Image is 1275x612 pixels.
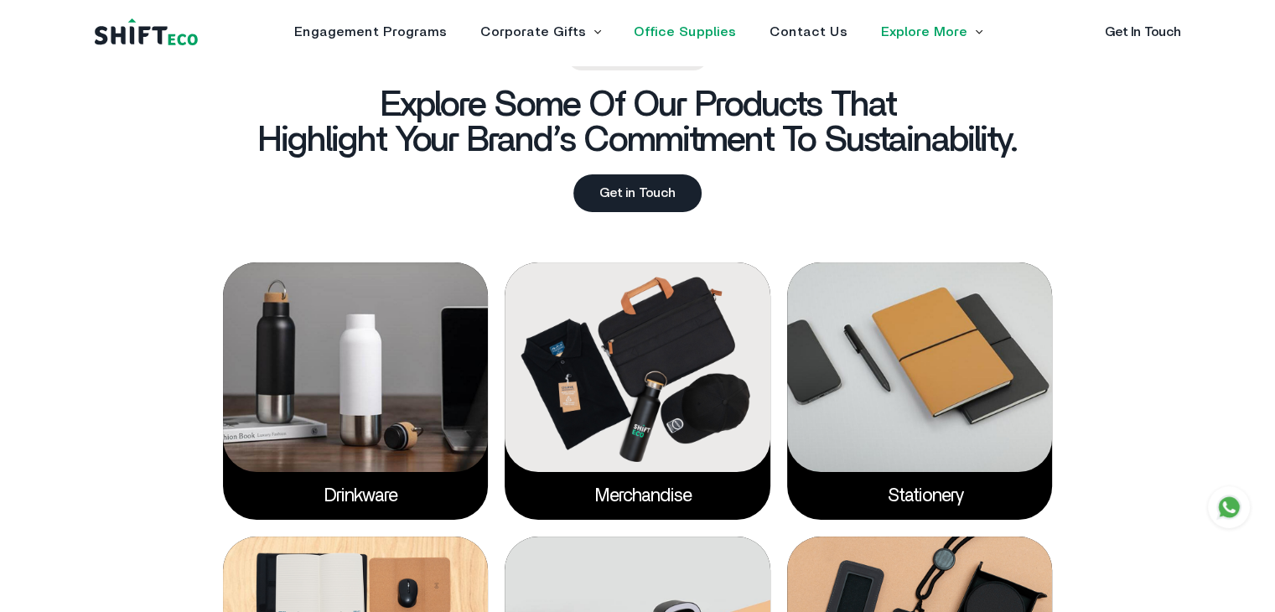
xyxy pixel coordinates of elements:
[223,262,489,472] img: Drinkware.png
[634,25,736,39] a: Office Supplies
[324,486,386,505] a: Drinkware
[787,262,1053,472] img: stationary.png
[258,87,1018,158] h3: Explore some of our products that highlight your brand’s commitment to sustainability.
[573,174,702,212] a: Get in Touch
[505,262,770,472] img: Merchandise.png
[294,25,447,39] a: Engagement Programs
[480,25,586,39] a: Corporate Gifts
[881,25,967,39] a: Explore More
[770,25,847,39] a: Contact Us
[595,486,680,505] a: Merchandise
[1105,25,1181,39] a: Get In Touch
[888,486,952,505] a: Stationery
